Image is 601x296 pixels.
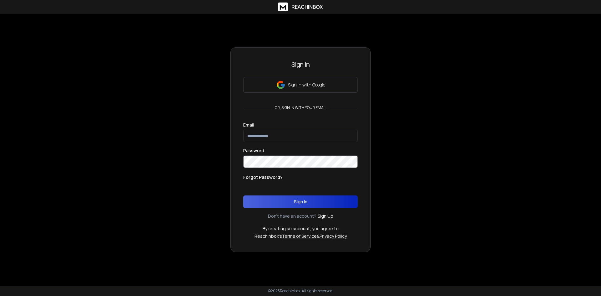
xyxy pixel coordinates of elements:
[278,3,288,11] img: logo
[268,213,316,219] p: Don't have an account?
[278,3,323,11] a: ReachInbox
[243,195,358,208] button: Sign In
[243,60,358,69] h3: Sign In
[243,174,283,180] p: Forgot Password?
[243,123,254,127] label: Email
[263,226,339,232] p: By creating an account, you agree to
[268,288,333,293] p: © 2025 Reachinbox. All rights reserved.
[291,3,323,11] h1: ReachInbox
[320,233,347,239] a: Privacy Policy
[254,233,347,239] p: ReachInbox's &
[288,82,325,88] p: Sign in with Google
[282,233,317,239] a: Terms of Service
[243,77,358,93] button: Sign in with Google
[272,105,329,110] p: or, sign in with your email
[318,213,333,219] a: Sign Up
[243,148,264,153] label: Password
